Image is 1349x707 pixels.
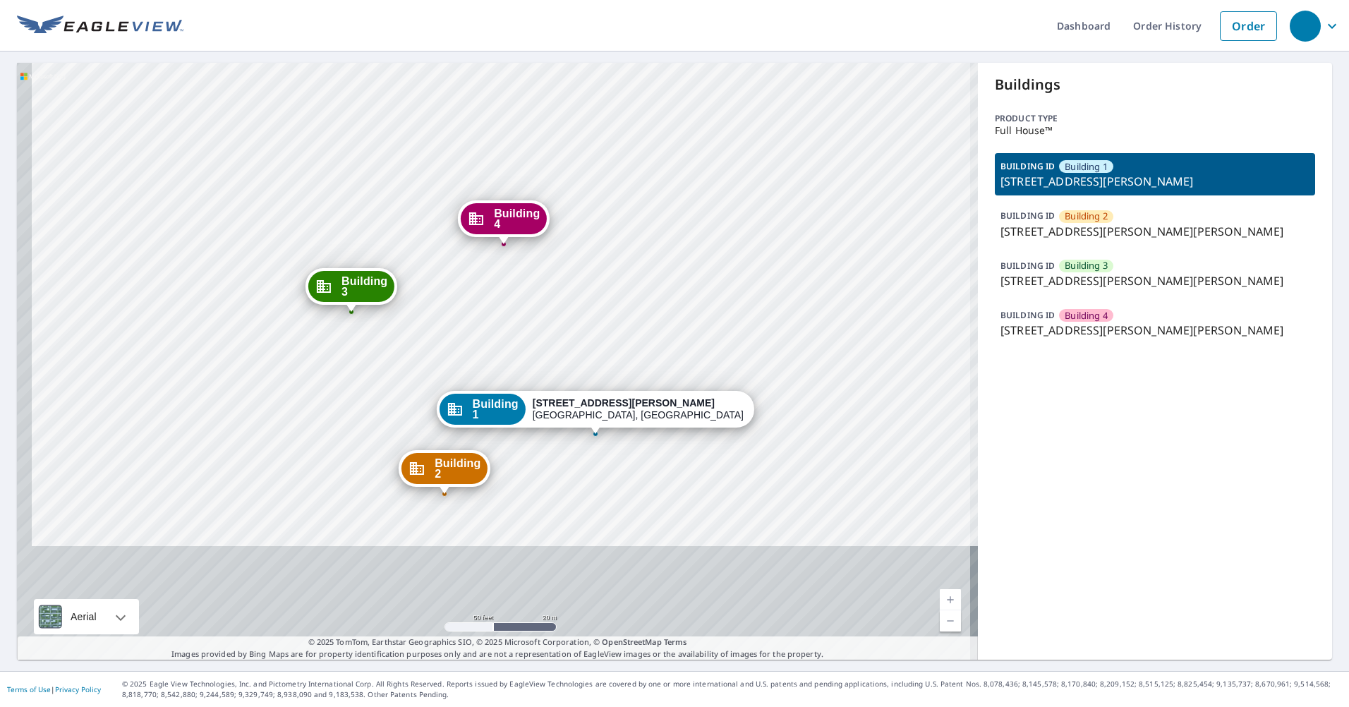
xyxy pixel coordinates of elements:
[435,458,480,479] span: Building 2
[995,112,1315,125] p: Product type
[17,636,978,660] p: Images provided by Bing Maps are for property identification purposes only and are not a represen...
[473,399,519,420] span: Building 1
[1000,160,1055,172] p: BUILDING ID
[306,268,397,312] div: Dropped pin, building Building 3, Commercial property, 355 Strohecker Farm Lane Lewisburg, PA 17837
[55,684,101,694] a: Privacy Policy
[995,74,1315,95] p: Buildings
[995,125,1315,136] p: Full House™
[399,450,490,494] div: Dropped pin, building Building 2, Commercial property, 355 Strohecker Farm Lane Lewisburg, PA 17837
[1000,272,1309,289] p: [STREET_ADDRESS][PERSON_NAME][PERSON_NAME]
[940,610,961,632] a: Current Level 19, Zoom Out
[7,684,51,694] a: Terms of Use
[1000,223,1309,240] p: [STREET_ADDRESS][PERSON_NAME][PERSON_NAME]
[341,276,387,297] span: Building 3
[66,599,101,634] div: Aerial
[1000,173,1309,190] p: [STREET_ADDRESS][PERSON_NAME]
[1000,260,1055,272] p: BUILDING ID
[17,16,183,37] img: EV Logo
[7,685,101,694] p: |
[458,200,550,244] div: Dropped pin, building Building 4, Commercial property, 355 Strohecker Farm Lane Lewisburg, PA 17837
[1065,259,1108,272] span: Building 3
[664,636,687,647] a: Terms
[1065,309,1108,322] span: Building 4
[437,391,754,435] div: Dropped pin, building Building 1, Commercial property, 355 Strohecker Farm Ln Lewisburg, PA 17837
[34,599,139,634] div: Aerial
[1220,11,1277,41] a: Order
[533,397,715,409] strong: [STREET_ADDRESS][PERSON_NAME]
[1000,309,1055,321] p: BUILDING ID
[533,397,744,421] div: [GEOGRAPHIC_DATA], [GEOGRAPHIC_DATA] 17837
[1065,160,1108,174] span: Building 1
[122,679,1342,700] p: © 2025 Eagle View Technologies, Inc. and Pictometry International Corp. All Rights Reserved. Repo...
[308,636,687,648] span: © 2025 TomTom, Earthstar Geographics SIO, © 2025 Microsoft Corporation, ©
[1000,210,1055,222] p: BUILDING ID
[1065,210,1108,223] span: Building 2
[1000,322,1309,339] p: [STREET_ADDRESS][PERSON_NAME][PERSON_NAME]
[494,208,540,229] span: Building 4
[940,589,961,610] a: Current Level 19, Zoom In
[602,636,661,647] a: OpenStreetMap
